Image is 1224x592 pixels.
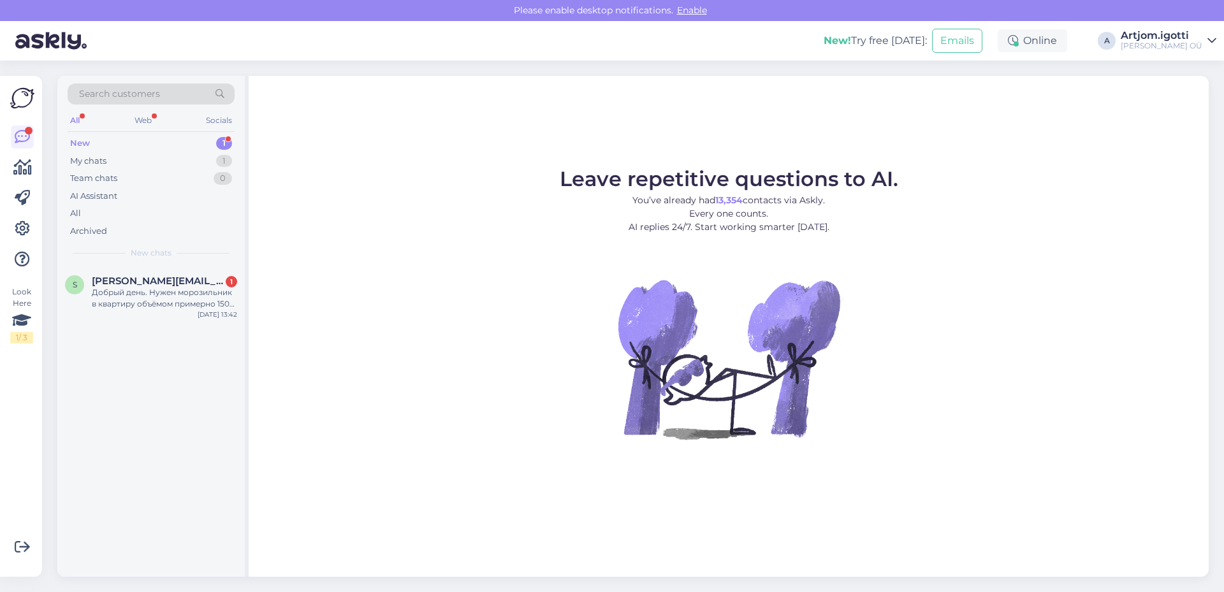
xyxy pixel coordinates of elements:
[824,34,851,47] b: New!
[226,276,237,287] div: 1
[673,4,711,16] span: Enable
[203,112,235,129] div: Socials
[998,29,1067,52] div: Online
[70,190,117,203] div: AI Assistant
[132,112,154,129] div: Web
[70,225,107,238] div: Archived
[70,207,81,220] div: All
[68,112,82,129] div: All
[216,137,232,150] div: 1
[1121,31,1216,51] a: Artjom.igotti[PERSON_NAME] OÜ
[198,310,237,319] div: [DATE] 13:42
[216,155,232,168] div: 1
[79,87,160,101] span: Search customers
[932,29,982,53] button: Emails
[70,155,106,168] div: My chats
[560,166,898,191] span: Leave repetitive questions to AI.
[614,244,843,473] img: No Chat active
[824,33,927,48] div: Try free [DATE]:
[70,172,117,185] div: Team chats
[10,86,34,110] img: Askly Logo
[715,194,743,206] b: 13,354
[214,172,232,185] div: 0
[70,137,90,150] div: New
[560,194,898,234] p: You’ve already had contacts via Askly. Every one counts. AI replies 24/7. Start working smarter [...
[131,247,171,259] span: New chats
[92,287,237,310] div: Добрый день. Нужен морозильник в квартиру объёмом примерно 150 л, с системой саморазморозки, не ш...
[1098,32,1116,50] div: A
[10,332,33,343] div: 1 / 3
[1121,31,1202,41] div: Artjom.igotti
[73,280,77,289] span: s
[1121,41,1202,51] div: [PERSON_NAME] OÜ
[92,275,224,287] span: sergei.anderson@mail.ru
[10,286,33,343] div: Look Here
